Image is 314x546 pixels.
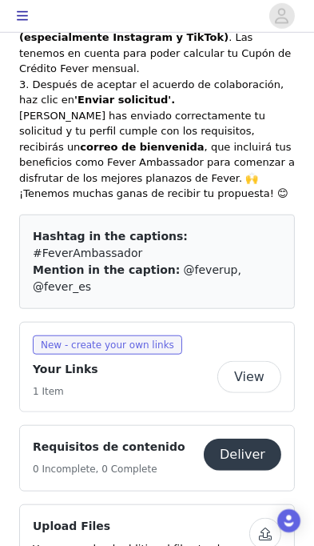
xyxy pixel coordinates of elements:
h5: 0 Incomplete, 0 Complete [33,462,185,476]
span: Mention in the caption: [33,263,180,276]
p: [PERSON_NAME] has enviado correctamente tu solicitud y tu perfil cumple con los requisitos, recib... [19,108,295,187]
p: ¡Tenemos muchas ganas de recibir tu propuesta! 😊 [19,186,295,202]
div: Requisitos de contenido [19,425,295,492]
h4: Upload Files [33,518,249,535]
strong: correo de bienvenida [80,141,204,153]
h5: 1 Item [33,384,98,399]
p: 3. Después de aceptar el acuerdo de colaboración, haz clic en [19,77,295,108]
span: @feverup, @fever_es [33,263,241,293]
div: Open Intercom Messenger [277,509,300,532]
button: View [217,361,281,393]
span: Hashtag in the captions: [33,230,188,243]
span: #FeverAmbassador [33,247,142,259]
h4: Your Links [33,361,98,378]
h4: Requisitos de contenido [33,439,185,456]
button: Deliver [204,439,281,471]
strong: 'Enviar solicitud'. [74,94,175,106]
div: avatar [274,3,289,29]
span: New - create your own links [33,335,182,355]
